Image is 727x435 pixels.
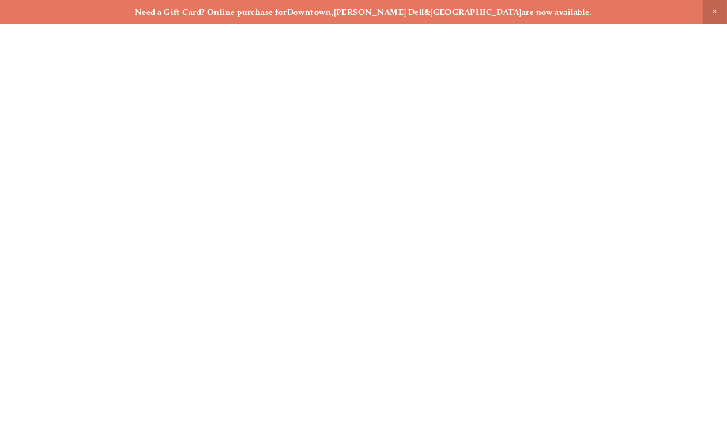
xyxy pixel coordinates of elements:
[331,7,333,17] strong: ,
[135,7,287,17] strong: Need a Gift Card? Online purchase for
[334,7,424,17] a: [PERSON_NAME] Dell
[287,7,332,17] a: Downtown
[430,7,522,17] a: [GEOGRAPHIC_DATA]
[424,7,430,17] strong: &
[522,7,592,17] strong: are now available.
